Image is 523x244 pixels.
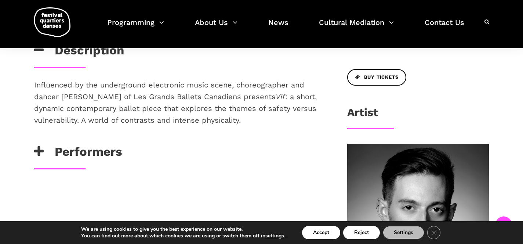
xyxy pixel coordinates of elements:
[34,7,70,37] img: logo-fqd-med
[81,226,285,233] p: We are using cookies to give you the best experience on our website.
[34,144,122,163] h3: Performers
[265,233,284,239] button: settings
[34,79,323,126] p: Influenced by the underground electronic music scene, choreographer and dancer [PERSON_NAME] of L...
[107,16,164,38] a: Programming
[343,226,380,239] button: Reject
[347,69,407,86] a: Buy Tickets
[319,16,394,38] a: Cultural Mediation
[34,43,124,61] h3: Description
[427,226,440,239] button: Close GDPR Cookie Banner
[383,226,424,239] button: Settings
[81,233,285,239] p: You can find out more about which cookies we are using or switch them off in .
[302,226,340,239] button: Accept
[425,16,464,38] a: Contact Us
[268,16,288,38] a: News
[276,92,285,101] em: Vif
[195,16,237,38] a: About Us
[347,106,378,124] h3: Artist
[355,73,399,81] span: Buy Tickets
